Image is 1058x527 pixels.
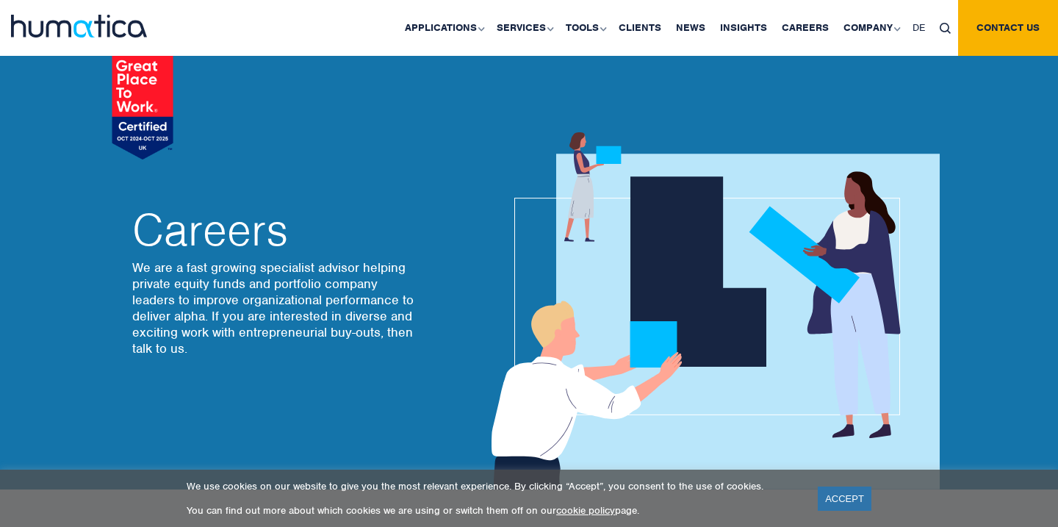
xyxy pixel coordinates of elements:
p: You can find out more about which cookies we are using or switch them off on our page. [187,504,799,517]
span: DE [913,21,925,34]
img: search_icon [940,23,951,34]
img: logo [11,15,147,37]
a: ACCEPT [818,487,871,511]
p: We use cookies on our website to give you the most relevant experience. By clicking “Accept”, you... [187,480,799,492]
a: cookie policy [556,504,615,517]
h2: Careers [132,208,419,252]
img: about_banner1 [478,132,940,490]
p: We are a fast growing specialist advisor helping private equity funds and portfolio company leade... [132,259,419,356]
